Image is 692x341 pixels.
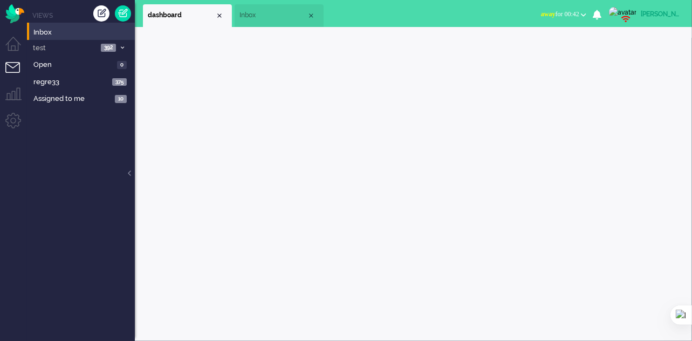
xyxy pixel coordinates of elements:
div: Close tab [215,11,224,20]
li: Dashboard [143,4,232,27]
li: Tickets menu [5,62,30,86]
li: Dashboard menu [5,37,30,61]
span: away [541,10,556,18]
a: regre33 375 [31,76,135,87]
span: 375 [112,78,127,86]
span: Inbox [239,11,307,20]
span: for 00:42 [541,10,579,18]
span: Inbox [33,28,135,38]
li: Admin menu [5,113,30,137]
span: 10 [115,95,127,103]
li: Supervisor menu [5,87,30,112]
a: Open 0 [31,58,135,70]
li: Views [32,11,135,20]
div: [PERSON_NAME] [641,9,681,19]
span: regre33 [33,77,109,87]
a: Assigned to me 10 [31,92,135,104]
a: Omnidesk [5,7,24,15]
a: Quick Ticket [115,5,131,22]
a: [PERSON_NAME] [607,6,681,18]
li: awayfor 00:42 [535,3,593,27]
div: Create ticket [93,5,109,22]
li: View [235,4,324,27]
span: 392 [101,44,116,52]
img: flow_omnibird.svg [5,4,24,23]
a: Inbox [31,26,135,38]
button: awayfor 00:42 [535,6,593,22]
span: Open [33,60,114,70]
span: dashboard [148,11,215,20]
span: 0 [117,61,127,69]
span: test [31,43,98,53]
div: Close tab [307,11,316,20]
span: Assigned to me [33,94,112,104]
